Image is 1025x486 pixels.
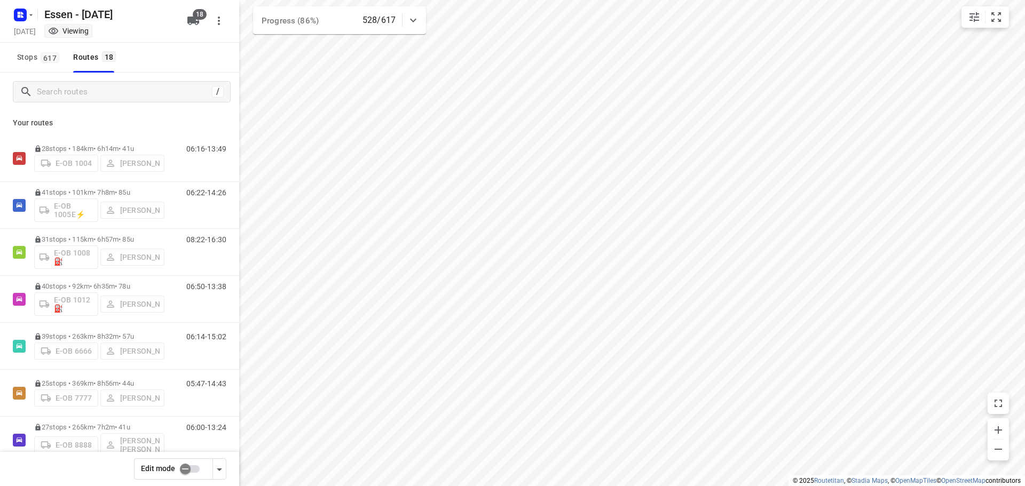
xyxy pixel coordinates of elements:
input: Search routes [37,84,212,100]
p: 06:16-13:49 [186,145,226,153]
p: 41 stops • 101km • 7h8m • 85u [34,188,164,196]
button: More [208,10,230,31]
p: 06:50-13:38 [186,282,226,291]
p: 528/617 [362,14,396,27]
li: © 2025 , © , © © contributors [793,477,1021,484]
p: 05:47-14:43 [186,379,226,388]
p: 39 stops • 263km • 8h32m • 57u [34,332,164,340]
a: OpenMapTiles [895,477,936,484]
p: 06:22-14:26 [186,188,226,197]
p: Your routes [13,117,226,129]
span: Edit mode [141,464,175,473]
div: Routes [73,51,119,64]
a: OpenStreetMap [941,477,985,484]
p: 40 stops • 92km • 6h35m • 78u [34,282,164,290]
p: 06:00-13:24 [186,423,226,432]
div: You are currently in view mode. To make any changes, go to edit project. [48,26,89,36]
button: Fit zoom [985,6,1007,28]
p: 25 stops • 369km • 8h56m • 44u [34,379,164,387]
span: 18 [102,51,116,62]
a: Routetitan [814,477,844,484]
p: 28 stops • 184km • 6h14m • 41u [34,145,164,153]
span: Progress (86%) [262,16,319,26]
button: 18 [183,10,204,31]
p: 27 stops • 265km • 7h2m • 41u [34,423,164,431]
div: Progress (86%)528/617 [253,6,426,34]
p: 31 stops • 115km • 6h57m • 85u [34,235,164,243]
div: small contained button group [961,6,1009,28]
p: 06:14-15:02 [186,332,226,341]
p: 08:22-16:30 [186,235,226,244]
div: Driver app settings [213,462,226,475]
div: / [212,86,224,98]
span: 617 [41,52,59,63]
span: 18 [193,9,207,20]
a: Stadia Maps [851,477,888,484]
span: Stops [17,51,62,64]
